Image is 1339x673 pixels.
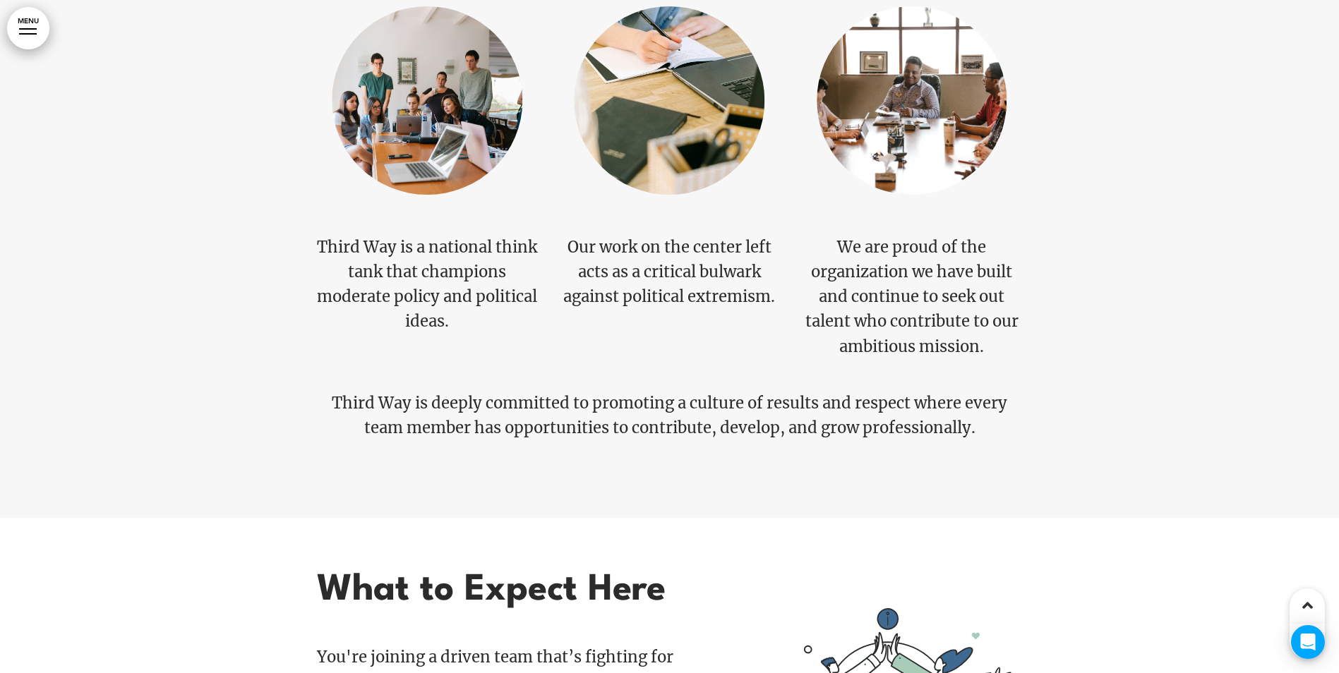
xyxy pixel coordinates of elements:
[801,235,1022,359] p: We are proud of the organization we have built and continue to seek out talent who contribute to ...
[575,6,764,194] img: pexels-photo-4240497.jpeg
[317,571,1023,610] h1: What to Expect Here
[332,6,522,194] img: pexels-photo-1595385.jpeg
[1291,625,1325,659] div: Open Intercom Messenger
[317,391,1023,440] p: Third Way is deeply committed to promoting a culture of results and respect where every team memb...
[559,235,780,310] p: Our work on the center left acts as a critical bulwark against political extremism.
[317,235,538,334] p: Third Way is a national think tank that champions moderate policy and political ideas.
[817,6,1007,194] img: pexels-photo-1325766.jpeg
[7,7,49,49] a: MENU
